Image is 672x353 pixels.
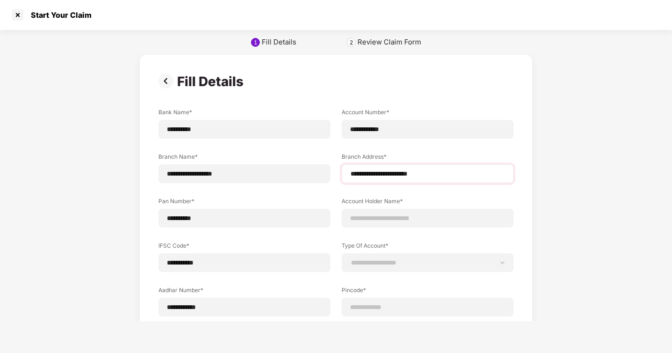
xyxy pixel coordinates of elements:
label: Type Of Account* [342,242,514,253]
div: Fill Details [262,37,296,47]
div: 2 [350,39,353,46]
label: IFSC Code* [158,242,330,253]
img: svg+xml;base64,PHN2ZyBpZD0iUHJldi0zMngzMiIgeG1sbnM9Imh0dHA6Ly93d3cudzMub3JnLzIwMDAvc3ZnIiB3aWR0aD... [158,74,177,88]
label: Branch Name* [158,153,330,164]
div: Start Your Claim [25,10,92,20]
label: Account Holder Name* [342,197,514,209]
div: Review Claim Form [357,37,421,47]
label: Aadhar Number* [158,286,330,298]
label: Pan Number* [158,197,330,209]
label: Pincode* [342,286,514,298]
label: Bank Name* [158,108,330,120]
label: Branch Address* [342,153,514,164]
label: Account Number* [342,108,514,120]
div: Fill Details [177,74,247,89]
div: 1 [254,39,257,46]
